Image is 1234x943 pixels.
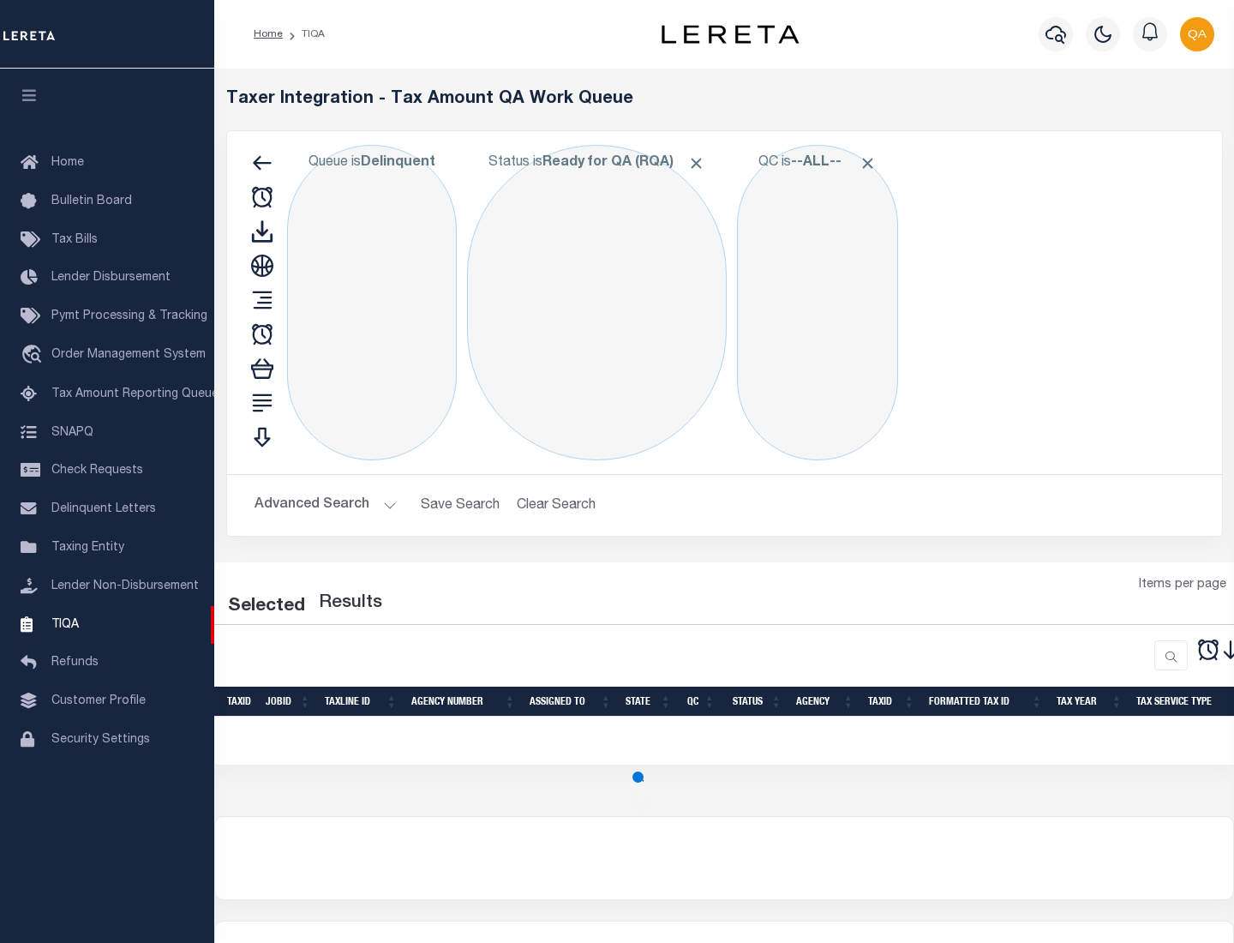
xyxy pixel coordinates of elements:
b: Delinquent [361,156,435,170]
th: QC [679,687,722,717]
div: Click to Edit [737,145,898,460]
span: Order Management System [51,349,206,361]
button: Save Search [410,489,510,522]
span: TIQA [51,618,79,630]
span: Lender Disbursement [51,272,171,284]
i: travel_explore [21,345,48,367]
span: Click to Remove [859,154,877,172]
th: TaxLine ID [318,687,404,717]
span: Click to Remove [687,154,705,172]
span: Check Requests [51,465,143,477]
img: logo-dark.svg [662,25,799,44]
th: JobID [259,687,318,717]
th: Assigned To [523,687,619,717]
span: Lender Non-Disbursement [51,580,199,592]
div: Selected [228,593,305,621]
span: Bulletin Board [51,195,132,207]
th: Agency [789,687,861,717]
div: Click to Edit [467,145,727,460]
span: Customer Profile [51,695,146,707]
div: Click to Edit [287,145,457,460]
button: Advanced Search [255,489,397,522]
a: Home [254,29,283,39]
span: Tax Amount Reporting Queue [51,388,219,400]
h5: Taxer Integration - Tax Amount QA Work Queue [226,89,1223,110]
span: Taxing Entity [51,542,124,554]
span: Refunds [51,657,99,669]
th: Agency Number [404,687,523,717]
b: --ALL-- [791,156,842,170]
button: Clear Search [510,489,603,522]
th: TaxID [220,687,259,717]
span: Home [51,157,84,169]
th: Tax Year [1050,687,1129,717]
span: Security Settings [51,734,150,746]
th: Formatted Tax ID [922,687,1050,717]
th: State [619,687,679,717]
span: Delinquent Letters [51,503,156,515]
li: TIQA [283,27,325,42]
img: svg+xml;base64,PHN2ZyB4bWxucz0iaHR0cDovL3d3dy53My5vcmcvMjAwMC9zdmciIHBvaW50ZXItZXZlbnRzPSJub25lIi... [1180,17,1214,51]
span: SNAPQ [51,426,93,438]
label: Results [319,590,382,617]
span: Items per page [1139,576,1226,595]
th: Status [722,687,789,717]
span: Tax Bills [51,234,98,246]
span: Pymt Processing & Tracking [51,310,207,322]
b: Ready for QA (RQA) [542,156,705,170]
th: TaxID [861,687,922,717]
